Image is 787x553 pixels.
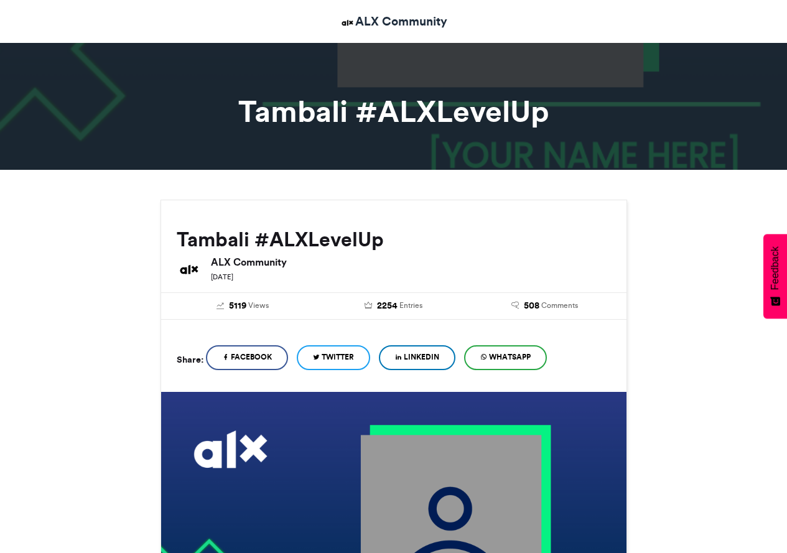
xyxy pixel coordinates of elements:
[322,351,354,363] span: Twitter
[340,12,447,30] a: ALX Community
[248,300,269,311] span: Views
[377,299,398,313] span: 2254
[399,300,422,311] span: Entries
[541,300,578,311] span: Comments
[211,257,611,267] h6: ALX Community
[49,96,739,126] h1: Tambali #ALXLevelUp
[327,299,460,313] a: 2254 Entries
[177,257,202,282] img: ALX Community
[379,345,455,370] a: LinkedIn
[464,345,547,370] a: WhatsApp
[478,299,611,313] a: 508 Comments
[229,299,246,313] span: 5119
[340,15,355,30] img: ALX Community
[211,272,233,281] small: [DATE]
[177,228,611,251] h2: Tambali #ALXLevelUp
[177,299,309,313] a: 5119 Views
[763,234,787,318] button: Feedback - Show survey
[177,351,203,368] h5: Share:
[404,351,439,363] span: LinkedIn
[524,299,539,313] span: 508
[206,345,288,370] a: Facebook
[297,345,370,370] a: Twitter
[231,351,272,363] span: Facebook
[770,246,781,290] span: Feedback
[489,351,531,363] span: WhatsApp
